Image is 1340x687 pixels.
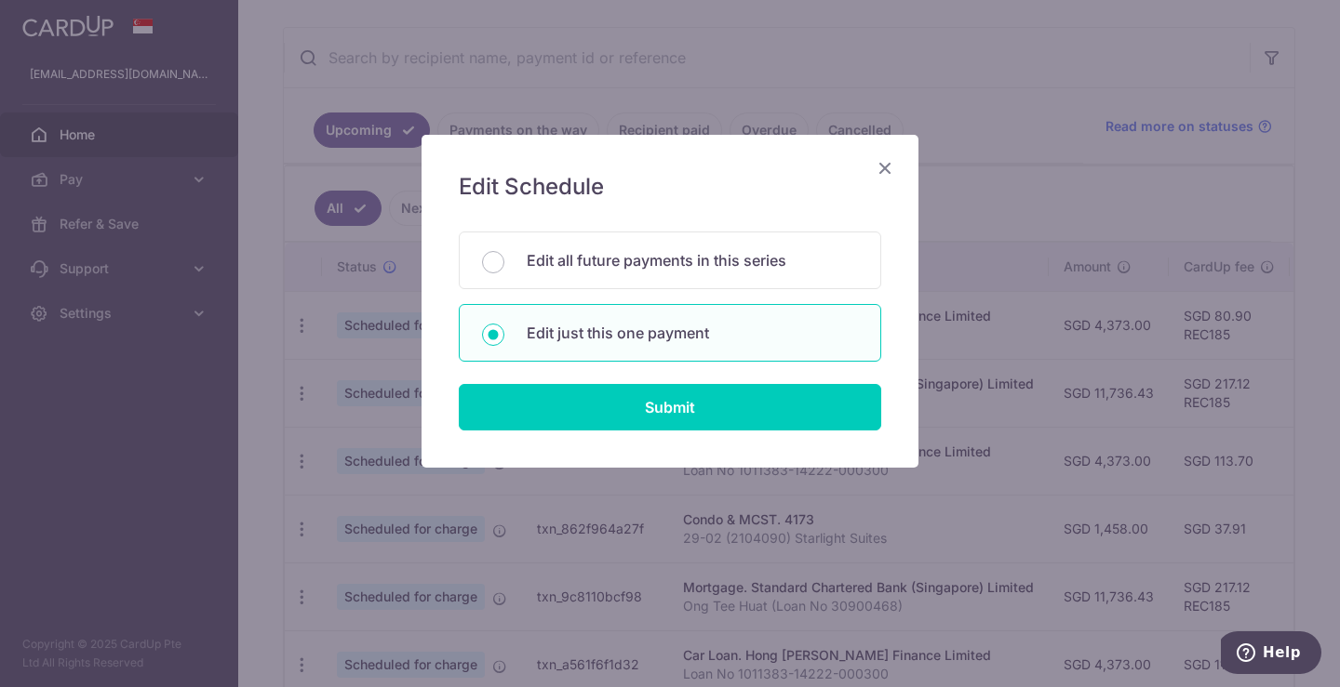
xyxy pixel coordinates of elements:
button: Close [874,157,896,179]
p: Edit just this one payment [527,322,858,344]
iframe: Opens a widget where you can find more information [1221,631,1321,678]
input: Submit [459,384,881,430]
h5: Edit Schedule [459,172,881,202]
p: Edit all future payments in this series [527,249,858,271]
